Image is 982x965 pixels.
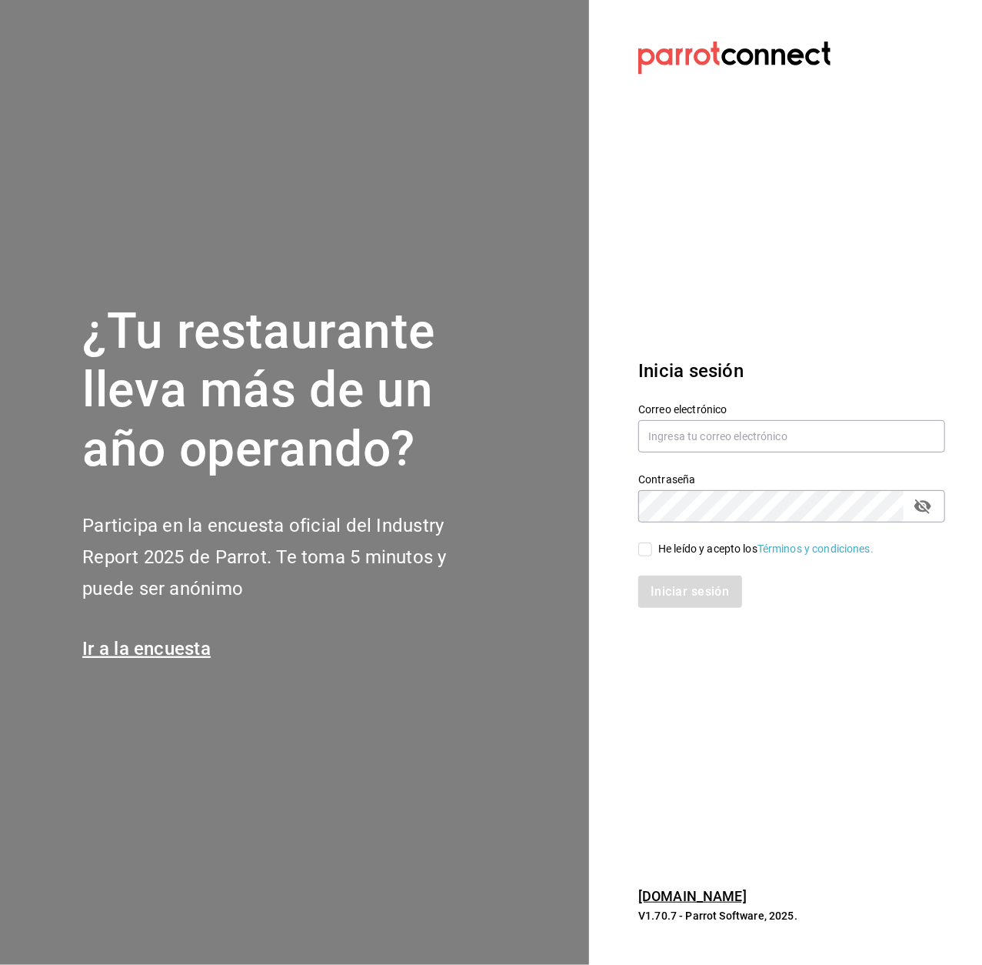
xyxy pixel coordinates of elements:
[638,404,945,415] label: Correo electrónico
[910,493,936,519] button: passwordField
[638,888,747,904] a: [DOMAIN_NAME]
[658,541,874,557] div: He leído y acepto los
[638,474,945,485] label: Contraseña
[82,302,498,479] h1: ¿Tu restaurante lleva más de un año operando?
[638,908,945,923] p: V1.70.7 - Parrot Software, 2025.
[82,510,498,604] h2: Participa en la encuesta oficial del Industry Report 2025 de Parrot. Te toma 5 minutos y puede se...
[638,420,945,452] input: Ingresa tu correo electrónico
[82,638,211,659] a: Ir a la encuesta
[638,357,945,385] h3: Inicia sesión
[757,543,874,555] a: Términos y condiciones.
